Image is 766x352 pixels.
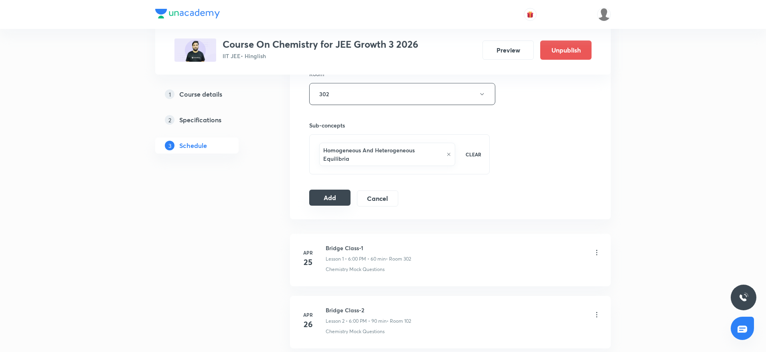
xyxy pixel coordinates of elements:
[482,40,534,60] button: Preview
[739,293,748,302] img: ttu
[323,146,442,163] h6: Homogeneous And Heterogeneous Equilibria
[527,11,534,18] img: avatar
[179,115,221,125] h5: Specifications
[386,255,411,263] p: • Room 302
[326,255,386,263] p: Lesson 1 • 6:00 PM • 60 min
[174,38,216,62] img: E7D65D12-E9E3-43EF-B61E-48FD68983C34_plus.png
[309,190,351,206] button: Add
[387,318,411,325] p: • Room 102
[309,83,495,105] button: 302
[357,190,398,206] button: Cancel
[179,89,222,99] h5: Course details
[540,40,592,60] button: Unpublish
[155,9,220,18] img: Company Logo
[300,249,316,256] h6: Apr
[155,112,264,128] a: 2Specifications
[524,8,537,21] button: avatar
[165,115,174,125] p: 2
[165,141,174,150] p: 3
[309,121,490,129] h6: Sub-concepts
[597,8,611,21] img: Ankit Porwal
[165,89,174,99] p: 1
[179,141,207,150] h5: Schedule
[223,52,418,60] p: IIT JEE • Hinglish
[326,266,385,273] p: Chemistry Mock Questions
[300,256,316,268] h4: 25
[326,244,411,252] h6: Bridge Class-1
[466,151,481,158] p: CLEAR
[326,306,411,314] h6: Bridge Class-2
[223,38,418,50] h3: Course On Chemistry for JEE Growth 3 2026
[155,9,220,20] a: Company Logo
[326,328,385,335] p: Chemistry Mock Questions
[326,318,387,325] p: Lesson 2 • 6:00 PM • 90 min
[155,86,264,102] a: 1Course details
[300,318,316,330] h4: 26
[300,311,316,318] h6: Apr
